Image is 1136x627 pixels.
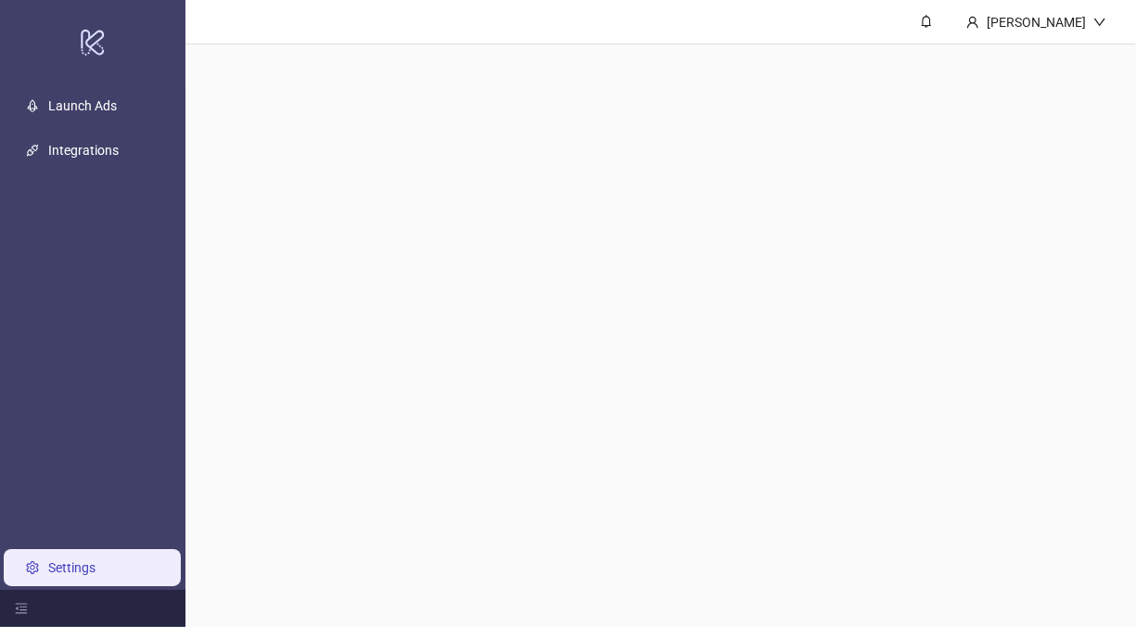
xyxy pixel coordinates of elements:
a: Launch Ads [48,98,117,113]
span: menu-fold [15,602,28,615]
span: user [966,16,979,29]
a: Settings [48,560,96,575]
span: bell [920,15,933,28]
span: down [1093,16,1106,29]
a: Integrations [48,143,119,158]
div: [PERSON_NAME] [979,12,1093,32]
